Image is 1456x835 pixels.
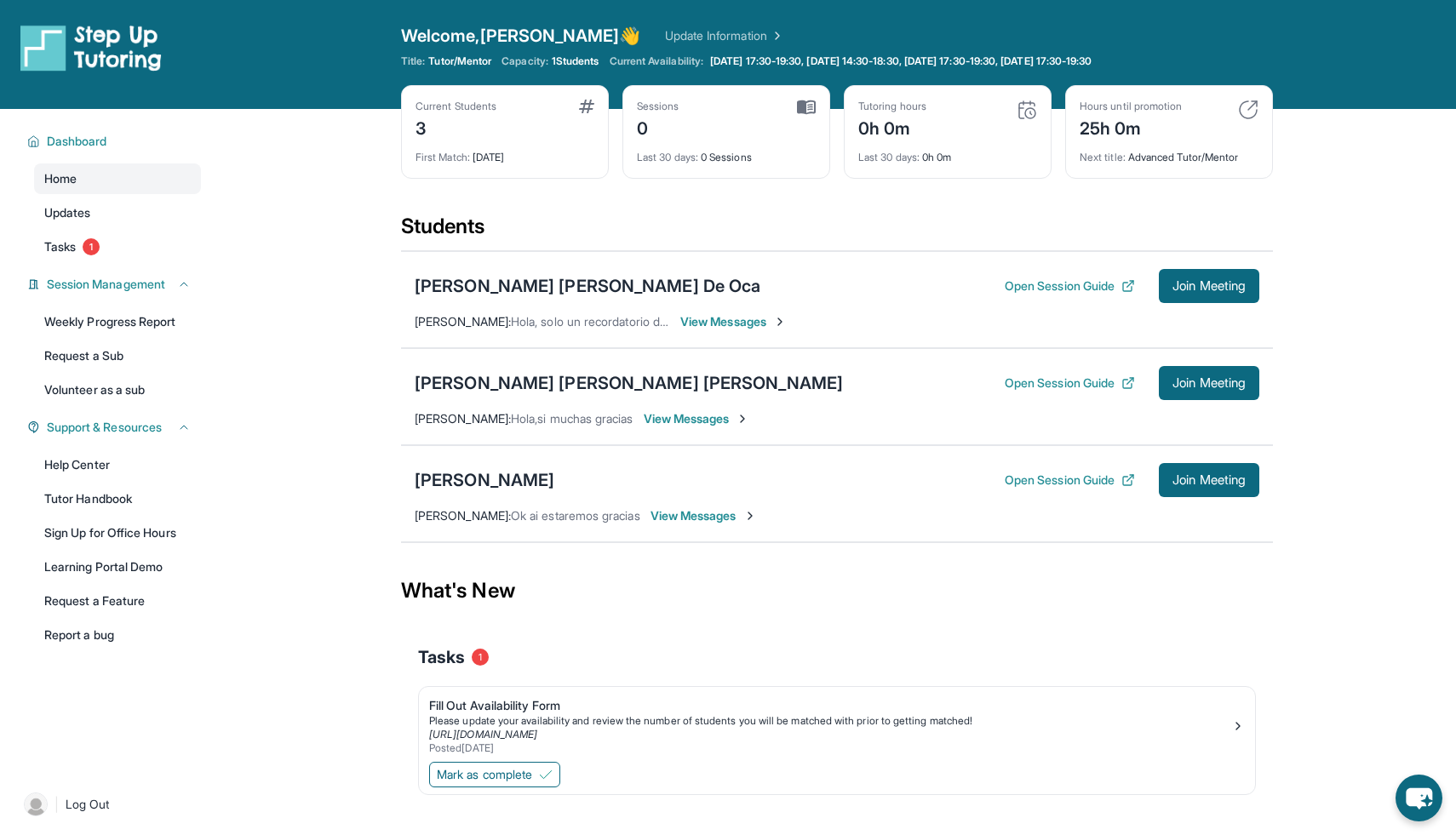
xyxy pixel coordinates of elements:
[40,276,191,293] button: Session Management
[637,100,679,113] div: Sessions
[34,586,201,616] a: Request a Feature
[40,133,191,150] button: Dashboard
[17,786,201,823] a: |Log Out
[511,314,1131,329] span: Hola, solo un recordatorio de que [PERSON_NAME] la primera sesión de tutoría de [PERSON_NAME] a l...
[1172,281,1246,291] span: Join Meeting
[34,163,201,194] a: Home
[858,140,1037,164] div: 0h 0m
[1238,100,1258,120] img: card
[1005,472,1135,489] button: Open Session Guide
[415,508,511,523] span: [PERSON_NAME] :
[54,794,59,815] span: |
[401,213,1273,250] div: Students
[539,768,553,781] img: Mark as complete
[401,54,425,68] span: Title:
[502,54,548,68] span: Capacity:
[429,741,1231,755] div: Posted [DATE]
[511,508,640,523] span: Ok ai estaremos gracias
[1080,100,1182,113] div: Hours until promotion
[1159,463,1259,497] button: Join Meeting
[1017,100,1037,120] img: card
[429,714,1231,728] div: Please update your availability and review the number of students you will be matched with prior ...
[34,306,201,337] a: Weekly Progress Report
[24,792,48,816] img: user-img
[644,410,750,427] span: View Messages
[1159,366,1259,400] button: Join Meeting
[416,100,496,113] div: Current Students
[1080,140,1258,164] div: Advanced Tutor/Mentor
[429,762,560,787] button: Mark as complete
[34,518,201,548] a: Sign Up for Office Hours
[415,468,554,492] div: [PERSON_NAME]
[773,315,787,329] img: Chevron-Right
[34,232,201,262] a: Tasks1
[437,766,532,783] span: Mark as complete
[47,276,165,293] span: Session Management
[428,54,491,68] span: Tutor/Mentor
[415,314,511,329] span: [PERSON_NAME] :
[34,449,201,480] a: Help Center
[44,204,91,221] span: Updates
[743,509,757,523] img: Chevron-Right
[416,151,470,163] span: First Match :
[858,113,926,140] div: 0h 0m
[44,238,76,255] span: Tasks
[34,483,201,514] a: Tutor Handbook
[637,140,816,164] div: 0 Sessions
[637,113,679,140] div: 0
[34,340,201,371] a: Request a Sub
[34,552,201,582] a: Learning Portal Demo
[472,649,489,666] span: 1
[34,620,201,650] a: Report a bug
[610,54,703,68] span: Current Availability:
[767,27,784,44] img: Chevron Right
[1005,375,1135,392] button: Open Session Guide
[579,100,594,113] img: card
[47,133,107,150] span: Dashboard
[1080,113,1182,140] div: 25h 0m
[680,313,787,330] span: View Messages
[415,274,760,298] div: [PERSON_NAME] [PERSON_NAME] De Oca
[710,54,1092,68] span: [DATE] 17:30-19:30, [DATE] 14:30-18:30, [DATE] 17:30-19:30, [DATE] 17:30-19:30
[1396,775,1442,821] button: chat-button
[47,419,162,436] span: Support & Resources
[1159,269,1259,303] button: Join Meeting
[858,100,926,113] div: Tutoring hours
[419,687,1255,758] a: Fill Out Availability FormPlease update your availability and review the number of students you w...
[552,54,599,68] span: 1 Students
[66,796,110,813] span: Log Out
[429,728,537,741] a: [URL][DOMAIN_NAME]
[637,151,698,163] span: Last 30 days :
[415,371,843,395] div: [PERSON_NAME] [PERSON_NAME] [PERSON_NAME]
[34,375,201,405] a: Volunteer as a sub
[416,140,594,164] div: [DATE]
[20,24,162,71] img: logo
[665,27,784,44] a: Update Information
[1005,277,1135,295] button: Open Session Guide
[401,24,641,48] span: Welcome, [PERSON_NAME] 👋
[429,697,1231,714] div: Fill Out Availability Form
[401,553,1273,628] div: What's New
[797,100,816,115] img: card
[858,151,920,163] span: Last 30 days :
[40,419,191,436] button: Support & Resources
[415,411,511,426] span: [PERSON_NAME] :
[651,507,757,524] span: View Messages
[511,411,633,426] span: Hola,si muchas gracias
[707,54,1095,68] a: [DATE] 17:30-19:30, [DATE] 14:30-18:30, [DATE] 17:30-19:30, [DATE] 17:30-19:30
[1172,475,1246,485] span: Join Meeting
[44,170,77,187] span: Home
[1172,378,1246,388] span: Join Meeting
[83,238,100,255] span: 1
[418,645,465,669] span: Tasks
[1080,151,1126,163] span: Next title :
[34,197,201,228] a: Updates
[736,412,749,426] img: Chevron-Right
[416,113,496,140] div: 3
